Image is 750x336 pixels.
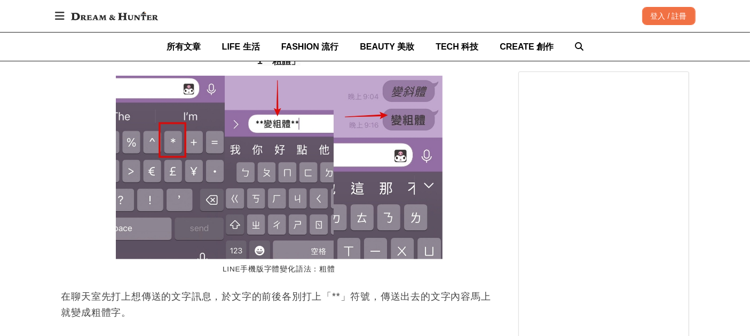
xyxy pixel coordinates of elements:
[360,33,414,61] a: BEAUTY 美妝
[167,33,201,61] a: 所有文章
[222,33,260,61] a: LIFE 生活
[436,33,478,61] a: TECH 科技
[222,42,260,51] span: LIFE 生活
[281,33,339,61] a: FASHION 流行
[642,7,696,25] div: 登入 / 註冊
[500,33,554,61] a: CREATE 創作
[167,42,201,51] span: 所有文章
[116,76,443,259] img: LINE手機版新功能！字體變紅色、斜體、加粗超實用，怎麼做實際教學示範給你看
[436,42,478,51] span: TECH 科技
[66,6,163,26] img: Dream & Hunter
[281,42,339,51] span: FASHION 流行
[360,42,414,51] span: BEAUTY 美妝
[500,42,554,51] span: CREATE 創作
[116,259,443,280] figcaption: LINE手機版字體變化語法：粗體
[61,289,497,321] p: 在聊天室先打上想傳送的文字訊息，於文字的前後各別打上「**」符號，傳送出去的文字內容馬上就變成粗體字。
